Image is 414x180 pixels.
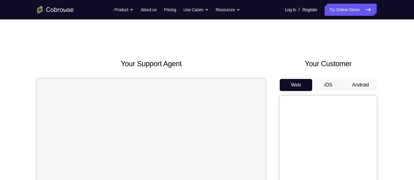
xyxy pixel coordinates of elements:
a: Log In [285,4,296,16]
a: About us [141,4,156,16]
button: Use Cases [183,4,208,16]
button: Product [115,4,134,16]
a: Pricing [164,4,176,16]
h2: Your Support Agent [37,58,265,69]
button: Android [344,79,377,91]
h2: Your Customer [280,58,377,69]
span: / [299,6,300,13]
button: Resources [216,4,240,16]
a: Go to the home page [37,6,74,13]
button: iOS [312,79,345,91]
button: Web [280,79,312,91]
a: Register [302,4,317,16]
a: Try Online Demo [325,4,377,16]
